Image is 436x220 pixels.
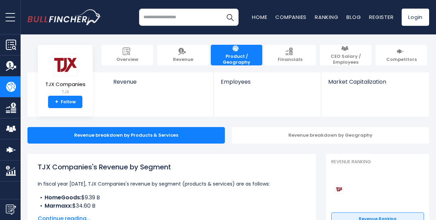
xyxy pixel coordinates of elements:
[346,13,361,21] a: Blog
[27,9,101,25] img: bullfincher logo
[321,72,428,97] a: Market Capitalization
[48,96,82,108] a: +Follow
[38,202,306,210] li: $34.60 B
[315,13,338,21] a: Ranking
[38,193,306,202] li: $9.39 B
[323,54,368,65] span: CEO Salary / Employees
[275,13,307,21] a: Companies
[221,9,239,26] button: Search
[38,180,306,188] p: In fiscal year [DATE], TJX Companies's revenue by segment (products & services) are as follows:
[369,13,393,21] a: Register
[211,45,262,65] a: Product / Geography
[335,185,344,194] img: TJX Companies competitors logo
[27,127,225,144] div: Revenue breakdown by Products & Services
[55,99,58,105] strong: +
[45,82,85,87] span: TJX Companies
[264,45,316,65] a: Financials
[320,45,371,65] a: CEO Salary / Employees
[328,78,422,85] span: Market Capitalization
[38,162,306,172] h1: TJX Companies's Revenue by Segment
[45,53,86,96] a: TJX Companies TJX
[45,202,72,210] b: Marmaxx:
[214,54,259,65] span: Product / Geography
[45,193,81,201] b: HomeGoods:
[221,78,314,85] span: Employees
[157,45,209,65] a: Revenue
[278,57,302,63] span: Financials
[402,9,429,26] a: Login
[45,89,85,95] small: TJX
[252,13,267,21] a: Home
[331,159,424,165] p: Revenue Ranking
[113,78,207,85] span: Revenue
[232,127,429,144] div: Revenue breakdown by Geography
[214,72,321,97] a: Employees
[102,45,153,65] a: Overview
[27,9,101,25] a: Go to homepage
[386,57,417,63] span: Competitors
[106,72,214,97] a: Revenue
[376,45,427,65] a: Competitors
[173,57,193,63] span: Revenue
[116,57,138,63] span: Overview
